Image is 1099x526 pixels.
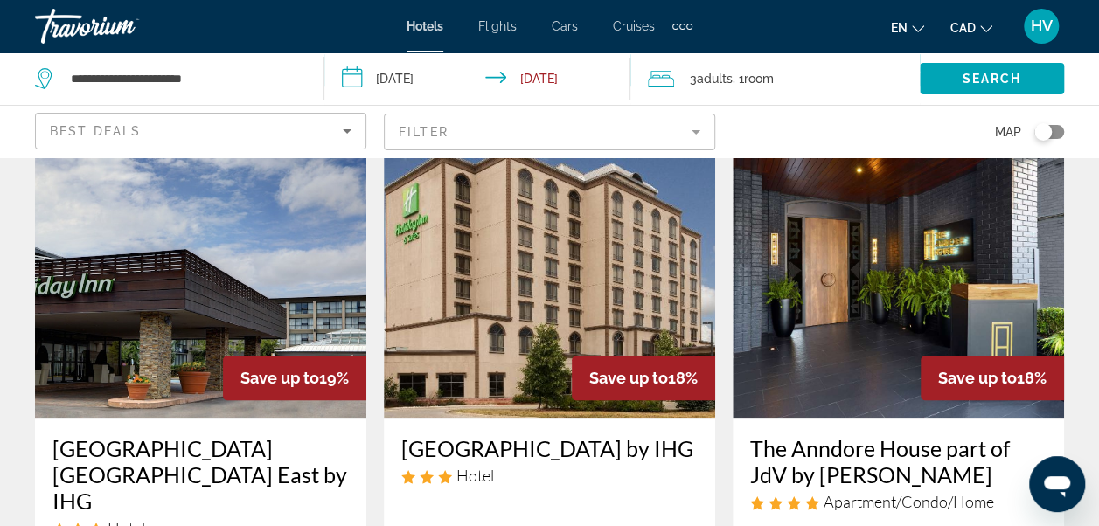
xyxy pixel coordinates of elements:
span: CAD [950,21,976,35]
a: Flights [478,19,517,33]
span: Best Deals [50,124,141,138]
span: Hotel [456,466,494,485]
a: Hotels [407,19,443,33]
div: 18% [572,356,715,400]
button: User Menu [1019,8,1064,45]
span: Save up to [240,369,319,387]
button: Filter [384,113,715,151]
img: Hotel image [733,138,1064,418]
span: Apartment/Condo/Home [824,492,994,511]
button: Change language [891,15,924,40]
img: Hotel image [384,138,715,418]
span: HV [1031,17,1053,35]
button: Toggle map [1021,124,1064,140]
a: [GEOGRAPHIC_DATA] [GEOGRAPHIC_DATA] East by IHG [52,435,349,514]
button: Extra navigation items [672,12,692,40]
button: Check-in date: Oct 9, 2025 Check-out date: Oct 12, 2025 [324,52,631,105]
a: Cars [552,19,578,33]
div: 4 star Apartment [750,492,1047,511]
div: 19% [223,356,366,400]
iframe: Button to launch messaging window [1029,456,1085,512]
span: Map [995,120,1021,144]
mat-select: Sort by [50,121,351,142]
a: The Anndore House part of JdV by [PERSON_NAME] [750,435,1047,488]
span: Save up to [938,369,1017,387]
a: Cruises [613,19,655,33]
a: [GEOGRAPHIC_DATA] by IHG [401,435,698,461]
img: Hotel image [35,138,366,418]
span: Save up to [589,369,668,387]
span: 3 [690,66,733,91]
div: 3 star Hotel [401,466,698,485]
span: Search [963,72,1022,86]
span: , 1 [733,66,774,91]
span: Adults [697,72,733,86]
div: 18% [921,356,1064,400]
button: Search [920,63,1064,94]
span: en [891,21,908,35]
a: Travorium [35,3,210,49]
button: Change currency [950,15,992,40]
button: Travelers: 3 adults, 0 children [630,52,920,105]
span: Room [744,72,774,86]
